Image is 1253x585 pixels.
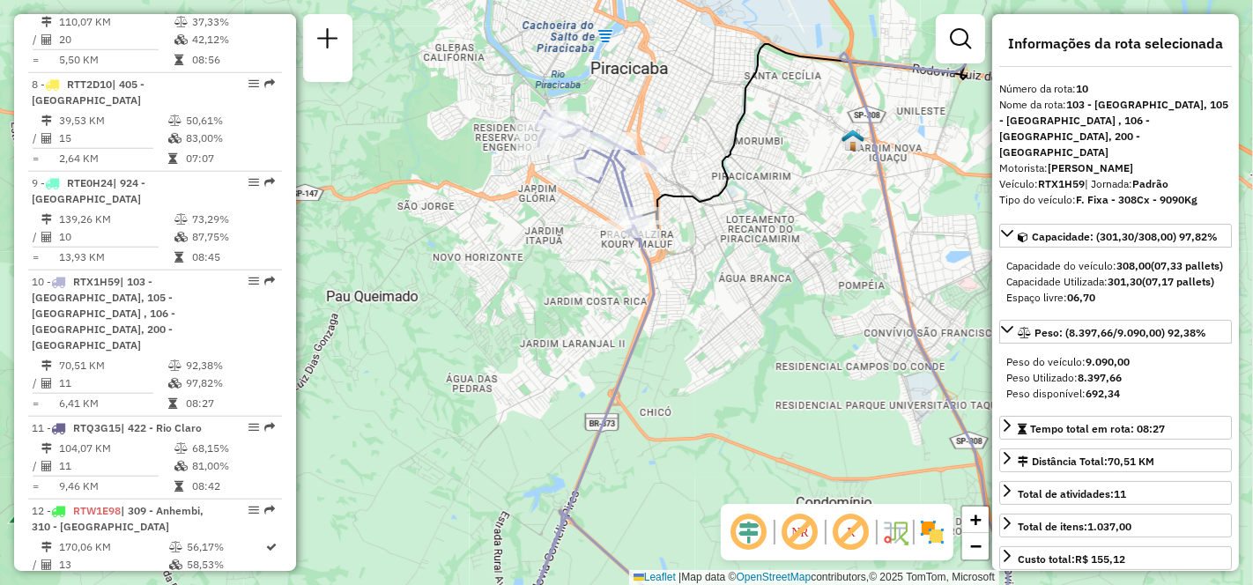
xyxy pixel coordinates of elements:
strong: 10 [1076,82,1088,95]
td: 87,75% [191,228,275,246]
td: 2,64 KM [58,150,167,167]
strong: 103 - [GEOGRAPHIC_DATA], 105 - [GEOGRAPHIC_DATA] , 106 - [GEOGRAPHIC_DATA], 200 - [GEOGRAPHIC_DATA] [999,98,1228,159]
i: Total de Atividades [41,461,52,471]
i: Total de Atividades [41,133,52,144]
i: Distância Total [41,214,52,225]
td: 50,61% [185,112,274,130]
td: 08:45 [191,248,275,266]
td: / [32,228,41,246]
i: Distância Total [41,360,52,371]
td: 20 [58,31,174,48]
td: 07:07 [185,150,274,167]
div: Veículo: [999,176,1232,192]
strong: (07,33 pallets) [1151,259,1223,272]
span: Peso do veículo: [1006,355,1130,368]
span: Exibir NR [779,511,821,553]
span: RTT2D10 [67,78,112,91]
td: 5,50 KM [58,51,174,69]
i: % de utilização do peso [174,214,188,225]
div: Nome da rota: [999,97,1232,160]
i: Distância Total [41,17,52,27]
i: Total de Atividades [41,232,52,242]
span: 12 - [32,504,204,533]
em: Rota exportada [264,177,275,188]
i: % de utilização da cubagem [174,232,188,242]
div: Peso: (8.397,66/9.090,00) 92,38% [999,347,1232,409]
em: Rota exportada [264,276,275,286]
em: Rota exportada [264,422,275,433]
img: Ponto de Apoio FAD Piracicaba [962,29,985,52]
img: 480 UDC Light Piracicaba [842,129,864,152]
td: 11 [58,374,167,392]
td: = [32,248,41,266]
a: Zoom out [962,533,989,559]
i: Total de Atividades [41,559,52,570]
strong: 301,30 [1108,275,1142,288]
img: Fluxo de ruas [881,518,909,546]
i: Tempo total em rota [168,153,177,164]
td: 170,06 KM [58,538,168,556]
i: % de utilização da cubagem [169,559,182,570]
td: / [32,374,41,392]
td: / [32,556,41,574]
em: Opções [248,177,259,188]
strong: (07,17 pallets) [1142,275,1214,288]
strong: 06,70 [1067,291,1095,304]
a: Distância Total:70,51 KM [999,448,1232,472]
td: 11 [58,457,174,475]
span: | Jornada: [1085,177,1168,190]
strong: 8.397,66 [1078,371,1122,384]
td: / [32,31,41,48]
td: 110,07 KM [58,13,174,31]
strong: 308,00 [1116,259,1151,272]
td: 6,41 KM [58,395,167,412]
i: Rota otimizada [267,542,278,552]
i: % de utilização do peso [174,17,188,27]
span: | 422 - Rio Claro [121,421,202,434]
span: 10 - [32,275,175,352]
strong: RTX1H59 [1038,177,1085,190]
div: Número da rota: [999,81,1232,97]
i: Tempo total em rota [174,252,183,263]
td: 58,53% [186,556,265,574]
div: Distância Total: [1018,454,1154,470]
em: Opções [248,505,259,515]
span: Peso: (8.397,66/9.090,00) 92,38% [1034,326,1206,339]
div: Tipo do veículo: [999,192,1232,208]
span: 8 - [32,78,145,107]
i: % de utilização da cubagem [174,34,188,45]
td: = [32,478,41,495]
td: / [32,457,41,475]
div: Capacidade: (301,30/308,00) 97,82% [999,251,1232,313]
i: % de utilização do peso [168,360,182,371]
span: Capacidade: (301,30/308,00) 97,82% [1032,230,1218,243]
em: Opções [248,78,259,89]
i: % de utilização da cubagem [168,378,182,389]
td: 08:56 [191,51,275,69]
span: RTW1E98 [73,504,121,517]
span: | [678,571,681,583]
td: = [32,150,41,167]
td: = [32,51,41,69]
strong: 11 [1114,487,1126,500]
a: Total de itens:1.037,00 [999,514,1232,537]
em: Rota exportada [264,78,275,89]
td: 42,12% [191,31,275,48]
td: 9,46 KM [58,478,174,495]
td: 13,93 KM [58,248,174,266]
td: 68,15% [191,440,275,457]
em: Opções [248,276,259,286]
td: 37,33% [191,13,275,31]
td: 73,29% [191,211,275,228]
span: RTQ3G15 [73,421,121,434]
strong: 9.090,00 [1086,355,1130,368]
span: RTE0H24 [67,176,113,189]
div: Total de itens: [1018,519,1131,535]
i: Tempo total em rota [174,481,183,492]
span: | 309 - Anhembi, 310 - [GEOGRAPHIC_DATA] [32,504,204,533]
a: Nova sessão e pesquisa [310,21,345,61]
span: 11 - [32,421,202,434]
span: + [970,508,982,530]
span: 9 - [32,176,145,205]
span: Exibir rótulo [830,511,872,553]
